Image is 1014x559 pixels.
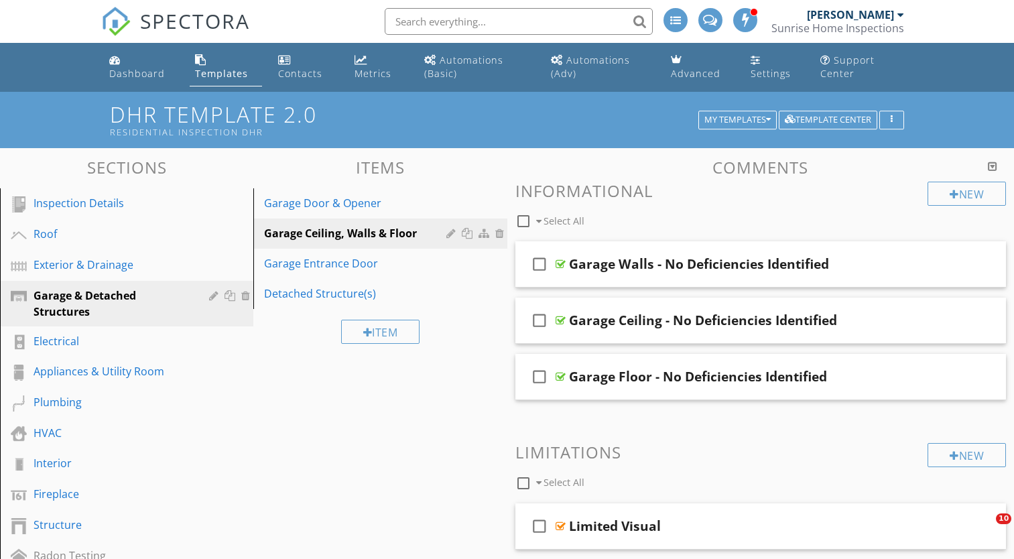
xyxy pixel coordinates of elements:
div: HVAC [34,425,190,441]
a: Metrics [349,48,408,86]
button: Template Center [779,111,877,129]
div: Item [341,320,420,344]
div: Settings [751,67,791,80]
div: Plumbing [34,394,190,410]
div: New [928,443,1006,467]
div: Fireplace [34,486,190,502]
h3: Comments [515,158,1007,176]
div: Template Center [785,115,871,125]
div: Automations (Basic) [424,54,503,80]
i: check_box_outline_blank [529,304,550,336]
span: Select All [544,476,584,489]
div: Advanced [671,67,720,80]
div: Roof [34,226,190,242]
a: Settings [745,48,805,86]
h3: Items [253,158,507,176]
div: Sunrise Home Inspections [771,21,904,35]
h1: DHR Template 2.0 [110,103,904,137]
img: The Best Home Inspection Software - Spectora [101,7,131,36]
button: My Templates [698,111,777,129]
div: Limited Visual [569,518,661,534]
div: Exterior & Drainage [34,257,190,273]
a: Template Center [779,113,877,125]
div: Garage & Detached Structures [34,288,190,320]
div: Garage Door & Opener [264,195,450,211]
div: Automations (Adv) [551,54,630,80]
div: Structure [34,517,190,533]
i: check_box_outline_blank [529,248,550,280]
div: Garage Ceiling - No Deficiencies Identified [569,312,837,328]
div: Appliances & Utility Room [34,363,190,379]
i: check_box_outline_blank [529,361,550,393]
a: Advanced [666,48,734,86]
a: Dashboard [104,48,179,86]
div: Inspection Details [34,195,190,211]
iframe: Intercom live chat [968,513,1001,546]
span: SPECTORA [140,7,250,35]
input: Search everything... [385,8,653,35]
div: Garage Walls - No Deficiencies Identified [569,256,829,272]
div: Electrical [34,333,190,349]
a: Templates [190,48,262,86]
div: Residential Inspection DHR [110,127,703,137]
a: SPECTORA [101,18,250,46]
div: Garage Entrance Door [264,255,450,271]
a: Automations (Advanced) [546,48,655,86]
a: Contacts [273,48,338,86]
h3: Limitations [515,443,1007,461]
div: Templates [195,67,248,80]
a: Automations (Basic) [419,48,535,86]
div: Contacts [278,67,322,80]
div: Metrics [355,67,391,80]
div: New [928,182,1006,206]
span: Select All [544,214,584,227]
i: check_box_outline_blank [529,510,550,542]
div: Interior [34,455,190,471]
a: Support Center [815,48,909,86]
div: [PERSON_NAME] [807,8,894,21]
div: Dashboard [109,67,165,80]
div: Detached Structure(s) [264,286,450,302]
div: Garage Ceiling, Walls & Floor [264,225,450,241]
div: Garage Floor - No Deficiencies Identified [569,369,827,385]
div: My Templates [704,115,771,125]
div: Support Center [820,54,875,80]
span: 10 [996,513,1011,524]
h3: Informational [515,182,1007,200]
